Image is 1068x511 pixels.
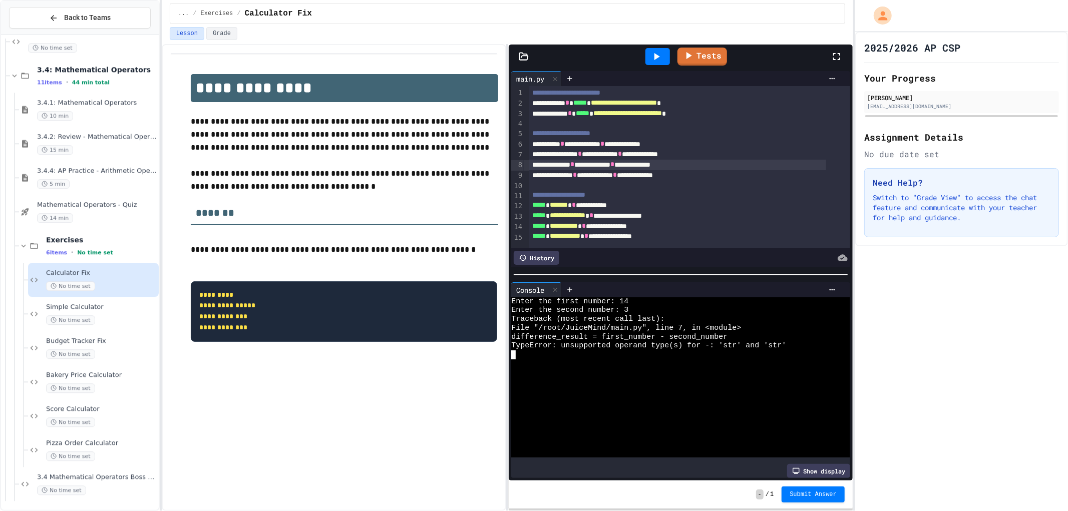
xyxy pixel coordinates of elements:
[511,306,628,315] span: Enter the second number: 3
[37,111,73,121] span: 10 min
[511,119,524,129] div: 4
[511,233,524,243] div: 15
[46,383,95,393] span: No time set
[790,490,837,498] span: Submit Answer
[37,213,73,223] span: 14 min
[37,179,70,189] span: 5 min
[511,88,524,99] div: 1
[511,212,524,222] div: 13
[77,249,113,256] span: No time set
[193,10,196,18] span: /
[511,297,628,306] span: Enter the first number: 14
[46,269,157,277] span: Calculator Fix
[46,249,67,256] span: 6 items
[178,10,189,18] span: ...
[677,48,727,66] a: Tests
[64,13,111,23] span: Back to Teams
[37,201,157,209] span: Mathematical Operators - Quiz
[37,167,157,175] span: 3.4.4: AP Practice - Arithmetic Operators
[511,181,524,191] div: 10
[37,65,157,74] span: 3.4: Mathematical Operators
[511,191,524,202] div: 11
[787,464,850,478] div: Show display
[37,133,157,141] span: 3.4.2: Review - Mathematical Operators
[864,41,960,55] h1: 2025/2026 AP CSP
[71,248,73,256] span: •
[46,349,95,359] span: No time set
[37,485,86,495] span: No time set
[245,8,312,20] span: Calculator Fix
[864,71,1059,85] h2: Your Progress
[46,315,95,325] span: No time set
[46,281,95,291] span: No time set
[511,150,524,161] div: 7
[46,439,157,447] span: Pizza Order Calculator
[511,129,524,140] div: 5
[511,315,664,324] span: Traceback (most recent call last):
[72,79,110,86] span: 44 min total
[511,160,524,171] div: 8
[37,473,157,481] span: 3.4 Mathematical Operators Boss Fight
[864,148,1059,160] div: No due date set
[873,177,1050,189] h3: Need Help?
[770,490,774,498] span: 1
[867,93,1056,102] div: [PERSON_NAME]
[37,145,73,155] span: 15 min
[46,405,157,413] span: Score Calculator
[237,10,240,18] span: /
[170,27,204,40] button: Lesson
[511,140,524,150] div: 6
[46,337,157,345] span: Budget Tracker Fix
[46,235,157,244] span: Exercises
[511,282,562,297] div: Console
[511,109,524,120] div: 3
[46,303,157,311] span: Simple Calculator
[511,285,549,295] div: Console
[511,74,549,84] div: main.py
[511,71,562,86] div: main.py
[873,193,1050,223] p: Switch to "Grade View" to access the chat feature and communicate with your teacher for help and ...
[511,324,741,333] span: File "/root/JuiceMind/main.py", line 7, in <module>
[66,78,68,86] span: •
[511,333,728,342] span: difference_result = first_number - second_number
[782,486,845,502] button: Submit Answer
[756,489,764,499] span: -
[206,27,237,40] button: Grade
[863,4,894,27] div: My Account
[511,99,524,109] div: 2
[864,130,1059,144] h2: Assignment Details
[511,171,524,181] div: 9
[46,371,157,379] span: Bakery Price Calculator
[9,7,151,29] button: Back to Teams
[46,451,95,461] span: No time set
[46,417,95,427] span: No time set
[28,43,77,53] span: No time set
[766,490,769,498] span: /
[37,79,62,86] span: 11 items
[201,10,233,18] span: Exercises
[511,222,524,233] div: 14
[514,251,559,265] div: History
[511,201,524,212] div: 12
[37,99,157,107] span: 3.4.1: Mathematical Operators
[511,341,786,350] span: TypeError: unsupported operand type(s) for -: 'str' and 'str'
[867,103,1056,110] div: [EMAIL_ADDRESS][DOMAIN_NAME]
